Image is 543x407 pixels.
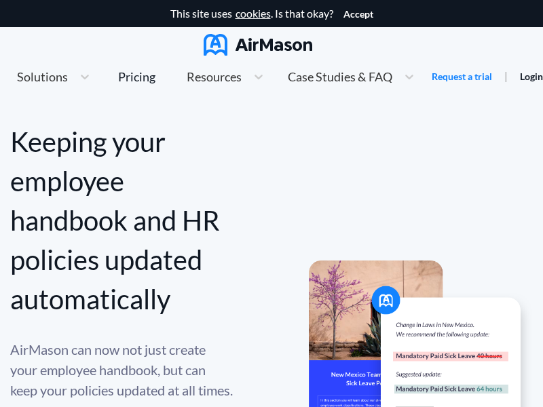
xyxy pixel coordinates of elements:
[187,71,242,83] span: Resources
[520,71,543,82] a: Login
[17,71,68,83] span: Solutions
[343,9,373,20] button: Accept cookies
[432,70,492,83] a: Request a trial
[118,71,155,83] div: Pricing
[204,34,312,56] img: AirMason Logo
[504,69,508,82] span: |
[236,7,271,20] a: cookies
[118,64,155,89] a: Pricing
[10,339,234,400] div: AirMason can now not just create your employee handbook, but can keep your policies updated at al...
[288,71,392,83] span: Case Studies & FAQ
[10,122,234,319] div: Keeping your employee handbook and HR policies updated automatically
